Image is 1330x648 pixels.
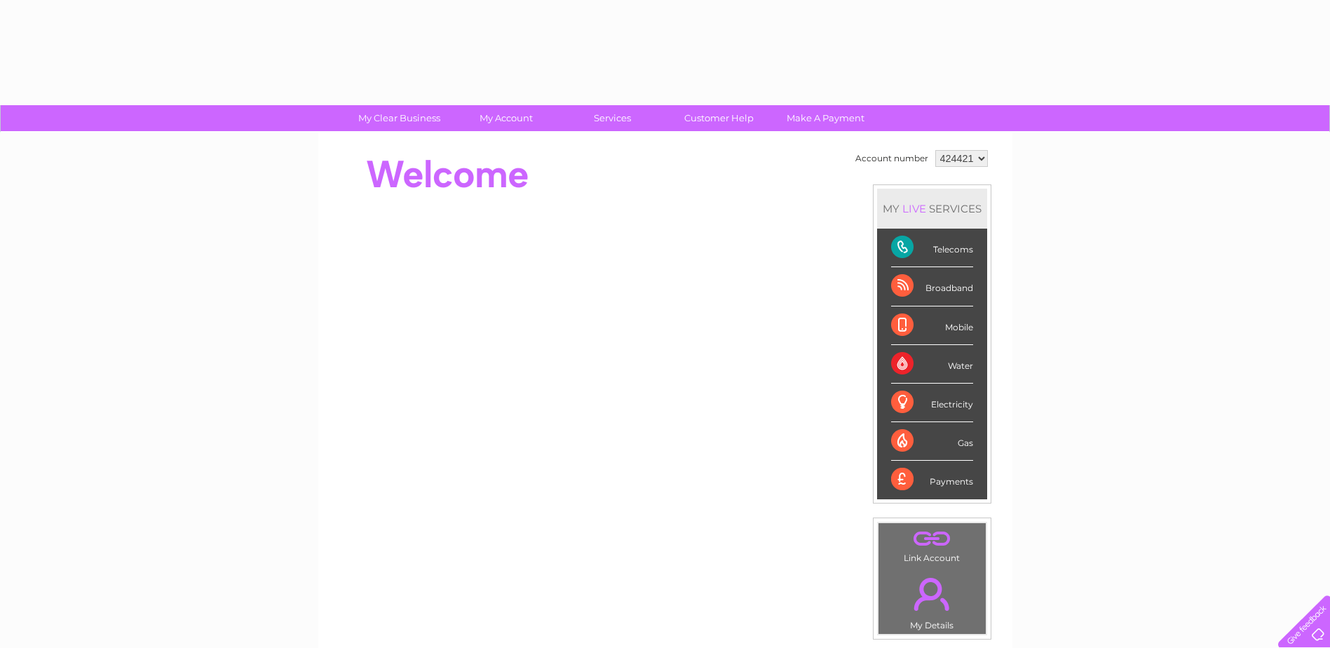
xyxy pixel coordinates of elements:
[882,527,982,551] a: .
[891,422,973,461] div: Gas
[891,384,973,422] div: Electricity
[661,105,777,131] a: Customer Help
[448,105,564,131] a: My Account
[882,569,982,619] a: .
[891,461,973,499] div: Payments
[900,202,929,215] div: LIVE
[878,522,986,567] td: Link Account
[768,105,883,131] a: Make A Payment
[555,105,670,131] a: Services
[877,189,987,229] div: MY SERVICES
[891,267,973,306] div: Broadband
[891,229,973,267] div: Telecoms
[891,306,973,345] div: Mobile
[891,345,973,384] div: Water
[878,566,986,635] td: My Details
[852,147,932,170] td: Account number
[341,105,457,131] a: My Clear Business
